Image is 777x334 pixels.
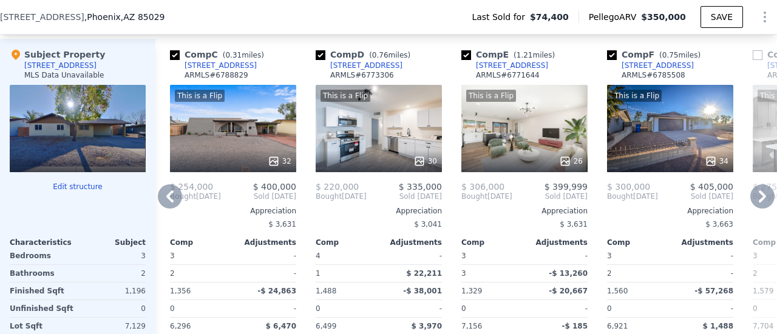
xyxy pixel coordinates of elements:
[641,12,686,22] span: $350,000
[316,287,336,295] span: 1,488
[694,287,733,295] span: -$ 57,268
[414,220,442,229] span: $ 3,041
[658,192,733,201] span: Sold [DATE]
[257,287,296,295] span: -$ 24,863
[673,265,733,282] div: -
[24,70,104,80] div: MLS Data Unavailable
[316,322,336,330] span: 6,499
[170,206,296,216] div: Appreciation
[562,322,588,330] span: -$ 185
[461,265,522,282] div: 3
[607,265,668,282] div: 2
[622,70,685,80] div: ARMLS # 6785508
[321,90,370,102] div: This is a Flip
[84,11,165,23] span: , Phoenix
[80,247,146,264] div: 3
[80,265,146,282] div: 2
[170,322,191,330] span: 6,296
[607,238,670,247] div: Comp
[461,192,512,201] div: [DATE]
[530,11,569,23] span: $74,400
[367,192,442,201] span: Sold [DATE]
[316,61,402,70] a: [STREET_ADDRESS]
[381,300,442,317] div: -
[524,238,588,247] div: Adjustments
[607,304,612,313] span: 0
[10,300,75,317] div: Unfinished Sqft
[461,61,548,70] a: [STREET_ADDRESS]
[170,304,175,313] span: 0
[364,51,415,59] span: ( miles)
[266,322,296,330] span: $ 6,470
[316,238,379,247] div: Comp
[170,265,231,282] div: 2
[10,265,75,282] div: Bathrooms
[549,287,588,295] span: -$ 20,667
[753,252,758,260] span: 3
[662,51,679,59] span: 0.75
[654,51,705,59] span: ( miles)
[607,206,733,216] div: Appreciation
[472,11,530,23] span: Last Sold for
[412,322,442,330] span: $ 3,970
[673,300,733,317] div: -
[170,287,191,295] span: 1,356
[330,61,402,70] div: [STREET_ADDRESS]
[413,155,437,167] div: 30
[399,182,442,192] span: $ 335,000
[268,220,296,229] span: $ 3,631
[753,322,773,330] span: 7,704
[559,155,583,167] div: 26
[527,247,588,264] div: -
[545,182,588,192] span: $ 399,999
[10,182,146,192] button: Edit structure
[80,282,146,299] div: 1,196
[379,238,442,247] div: Adjustments
[170,252,175,260] span: 3
[381,247,442,264] div: -
[461,287,482,295] span: 1,329
[607,192,633,201] span: Bought
[268,155,291,167] div: 32
[78,238,146,247] div: Subject
[10,238,78,247] div: Characteristics
[316,192,342,201] span: Bought
[607,61,694,70] a: [STREET_ADDRESS]
[701,6,743,28] button: SAVE
[24,61,97,70] div: [STREET_ADDRESS]
[403,287,442,295] span: -$ 38,001
[690,182,733,192] span: $ 405,000
[673,247,733,264] div: -
[330,70,394,80] div: ARMLS # 6773306
[372,51,388,59] span: 0.76
[549,269,588,278] span: -$ 13,260
[316,182,359,192] span: $ 220,000
[170,238,233,247] div: Comp
[466,90,516,102] div: This is a Flip
[607,48,705,61] div: Comp F
[316,252,321,260] span: 4
[170,61,257,70] a: [STREET_ADDRESS]
[476,70,540,80] div: ARMLS # 6771644
[236,265,296,282] div: -
[121,12,165,22] span: , AZ 85029
[218,51,269,59] span: ( miles)
[170,182,213,192] span: $ 254,000
[10,282,75,299] div: Finished Sqft
[560,220,588,229] span: $ 3,631
[753,5,777,29] button: Show Options
[170,48,269,61] div: Comp C
[607,252,612,260] span: 3
[461,252,466,260] span: 3
[461,48,560,61] div: Comp E
[236,247,296,264] div: -
[316,206,442,216] div: Appreciation
[406,269,442,278] span: $ 22,211
[221,192,296,201] span: Sold [DATE]
[236,300,296,317] div: -
[612,90,662,102] div: This is a Flip
[10,48,105,61] div: Subject Property
[253,182,296,192] span: $ 400,000
[225,51,242,59] span: 0.31
[753,304,758,313] span: 0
